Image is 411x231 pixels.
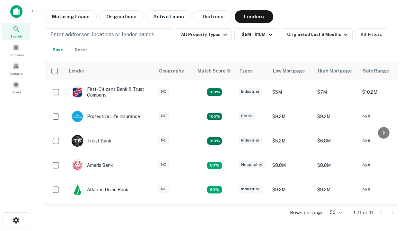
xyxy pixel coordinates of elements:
div: Retail [239,112,255,120]
p: T B [74,138,81,144]
th: High Mortgage [314,62,359,80]
div: NC [158,161,169,168]
div: Industrial [239,88,262,95]
th: Geography [155,62,194,80]
div: Matching Properties: 1, hasApolloMatch: undefined [207,186,222,194]
div: Industrial [239,137,262,144]
a: Contacts [2,60,30,77]
a: Saved [2,79,30,96]
button: Save your search to get updates of matches that match your search criteria. [48,44,68,56]
p: Enter addresses, locations or lender names [50,31,154,38]
button: Reset [71,44,91,56]
div: Matching Properties: 2, hasApolloMatch: undefined [207,88,222,96]
div: NC [158,185,169,193]
button: Originated Last 6 Months [282,28,353,41]
div: Geography [159,67,184,75]
td: $8.8M [269,153,314,177]
a: Borrowers [2,41,30,59]
img: picture [72,160,83,171]
button: Originations [99,10,144,23]
span: Borrowers [8,52,24,57]
div: 50 [327,208,343,217]
button: $5M - $10M [234,28,279,41]
th: Lender [65,62,155,80]
h6: Match Score [197,67,230,74]
div: NC [158,137,169,144]
div: Hospitality [239,161,265,168]
th: Capitalize uses an advanced AI algorithm to match your search with the best lender. The match sco... [194,62,235,80]
div: NC [158,88,169,95]
div: Types [239,67,253,75]
td: $6.3M [314,202,359,226]
td: $9.2M [314,104,359,129]
button: Distress [194,10,232,23]
p: Rows per page: [290,209,325,217]
img: picture [72,111,83,122]
td: $5.2M [269,129,314,153]
td: $6.3M [269,202,314,226]
button: Active Loans [146,10,191,23]
button: All Property Types [176,28,232,41]
td: $6.8M [314,129,359,153]
td: $5M [269,80,314,104]
div: Truist Bank [72,135,111,147]
div: NC [158,112,169,120]
div: High Mortgage [318,67,352,75]
div: Matching Properties: 1, hasApolloMatch: undefined [207,162,222,169]
td: $8.8M [314,153,359,177]
a: Search [2,23,30,40]
img: capitalize-icon.png [10,5,22,18]
div: First-citizens Bank & Trust Company [72,86,149,98]
div: Atlantic Union Bank [72,184,128,195]
td: $9.2M [269,104,314,129]
span: Saved [12,90,21,95]
img: picture [72,184,83,195]
div: Matching Properties: 3, hasApolloMatch: undefined [207,137,222,145]
button: Lenders [235,10,273,23]
div: Capitalize uses an advanced AI algorithm to match your search with the best lender. The match sco... [197,67,231,74]
td: $9.2M [314,177,359,202]
p: 1–11 of 11 [354,209,373,217]
span: Contacts [10,71,22,76]
span: Search [10,34,22,39]
th: Types [235,62,269,80]
div: Low Mortgage [273,67,305,75]
td: $9.2M [269,177,314,202]
div: Originated Last 6 Months [287,31,350,38]
div: Ameris Bank [72,159,113,171]
div: Protective Life Insurance [72,111,140,122]
div: Industrial [239,185,262,193]
th: Low Mortgage [269,62,314,80]
div: Lender [69,67,84,75]
div: Matching Properties: 2, hasApolloMatch: undefined [207,113,222,121]
button: All Filters [355,28,387,41]
iframe: Chat Widget [379,159,411,190]
td: $7M [314,80,359,104]
button: Enter addresses, locations or lender names [45,28,173,41]
div: Sale Range [363,67,389,75]
img: picture [72,87,83,98]
button: Maturing Loans [45,10,97,23]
